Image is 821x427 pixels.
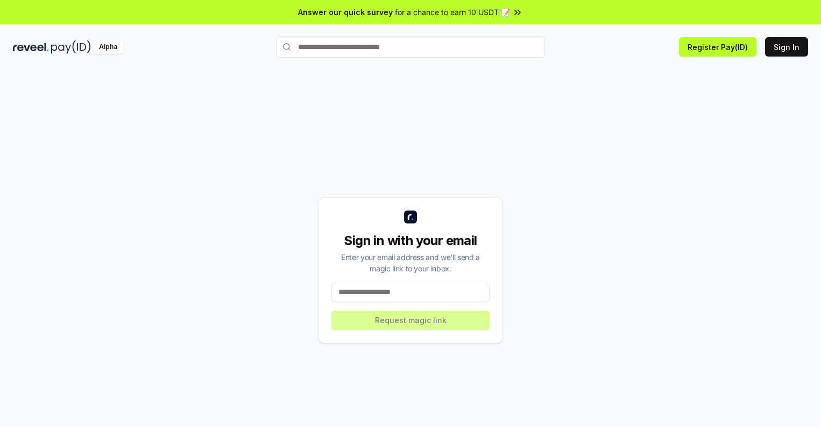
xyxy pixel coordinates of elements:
img: logo_small [404,211,417,223]
img: pay_id [51,40,91,54]
button: Register Pay(ID) [679,37,756,57]
img: reveel_dark [13,40,49,54]
div: Alpha [93,40,123,54]
button: Sign In [765,37,808,57]
span: Answer our quick survey [298,6,393,18]
div: Sign in with your email [331,232,490,249]
div: Enter your email address and we’ll send a magic link to your inbox. [331,251,490,274]
span: for a chance to earn 10 USDT 📝 [395,6,510,18]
